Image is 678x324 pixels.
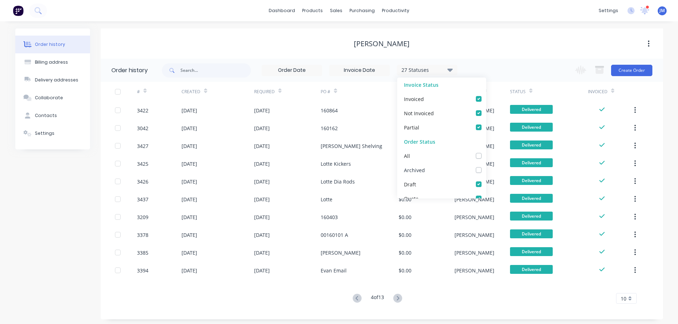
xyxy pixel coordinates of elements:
div: Invoiced [404,95,424,102]
div: Quote [404,195,419,202]
div: 3426 [137,178,148,185]
div: settings [595,5,622,16]
div: Order history [35,41,65,48]
span: Delivered [510,194,553,203]
div: 3422 [137,107,148,114]
div: $0.00 [399,196,411,203]
div: # [137,89,140,95]
span: Delivered [510,123,553,132]
div: [DATE] [182,213,197,221]
div: # [137,82,182,101]
div: 3437 [137,196,148,203]
div: [DATE] [254,107,270,114]
span: JM [659,7,665,14]
div: 3427 [137,142,148,150]
input: Search... [180,63,251,78]
div: sales [326,5,346,16]
div: Order Status [397,134,486,149]
span: Delivered [510,176,553,185]
span: Delivered [510,265,553,274]
div: [DATE] [254,267,270,274]
div: [DATE] [254,231,270,239]
span: Delivered [510,247,553,256]
div: Draft [404,180,416,188]
div: Required [254,89,275,95]
div: [DATE] [254,160,270,168]
div: Archived [404,166,425,174]
div: [DATE] [182,196,197,203]
div: Created [182,82,254,101]
div: $0.00 [399,231,411,239]
button: Contacts [15,107,90,124]
div: Delivery addresses [35,77,78,83]
img: Factory [13,5,23,16]
div: Evan Email [321,267,347,274]
div: [DATE] [182,249,197,256]
button: Billing address [15,53,90,71]
div: 160162 [321,124,338,132]
div: products [299,5,326,16]
div: [PERSON_NAME] [454,267,494,274]
a: dashboard [265,5,299,16]
div: $0.00 [399,213,411,221]
div: Lotte Kickers [321,160,351,168]
button: Order history [15,36,90,53]
div: 00160101 A [321,231,348,239]
div: 27 Statuses [397,66,457,74]
input: Invoice Date [330,65,389,76]
div: 3042 [137,124,148,132]
div: [DATE] [182,267,197,274]
div: Invoiced [588,82,632,101]
div: 160403 [321,213,338,221]
div: Lotte [321,196,332,203]
div: 160864 [321,107,338,114]
div: [DATE] [254,249,270,256]
div: productivity [378,5,413,16]
div: [PERSON_NAME] [454,196,494,203]
div: Collaborate [35,95,63,101]
button: Create Order [611,65,652,76]
div: Invoiced [588,89,608,95]
button: Collaborate [15,89,90,107]
div: $0.00 [399,267,411,274]
div: [DATE] [182,178,197,185]
span: Delivered [510,212,553,221]
div: [PERSON_NAME] Shelving [321,142,382,150]
div: [DATE] [182,107,197,114]
button: Settings [15,124,90,142]
div: Contacts [35,112,57,119]
div: Not Invoiced [404,109,434,117]
input: Order Date [262,65,322,76]
div: [DATE] [182,142,197,150]
div: [DATE] [182,160,197,168]
div: 3385 [137,249,148,256]
div: [PERSON_NAME] [454,231,494,239]
button: Delivery addresses [15,71,90,89]
div: 3394 [137,267,148,274]
div: 3425 [137,160,148,168]
div: [DATE] [254,196,270,203]
div: Partial [404,123,419,131]
div: 3378 [137,231,148,239]
div: [PERSON_NAME] [321,249,361,256]
div: Created [182,89,200,95]
div: Required [254,82,321,101]
div: [DATE] [254,142,270,150]
div: Status [510,89,526,95]
div: Settings [35,130,54,137]
div: $0.00 [399,249,411,256]
div: [DATE] [182,124,197,132]
div: Order history [111,66,148,75]
span: Delivered [510,105,553,114]
div: [PERSON_NAME] [454,213,494,221]
span: Delivered [510,140,553,149]
div: Invoice Status [397,78,486,92]
div: [DATE] [254,178,270,185]
div: Status [510,82,588,101]
div: [PERSON_NAME] [354,39,410,48]
div: [PERSON_NAME] [454,249,494,256]
div: [DATE] [254,213,270,221]
span: Delivered [510,158,553,167]
span: 10 [621,295,626,302]
div: Lotte Dia Rods [321,178,355,185]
